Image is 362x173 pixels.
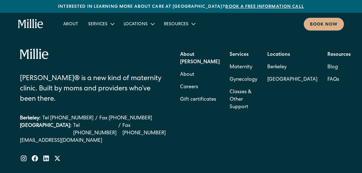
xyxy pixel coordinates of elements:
[267,52,290,57] strong: Locations
[42,115,93,122] a: Tel [PHONE_NUMBER]
[230,86,257,113] a: Classes & Other Support
[58,19,83,29] a: About
[122,122,166,137] a: Fax [PHONE_NUMBER]
[20,74,166,105] div: [PERSON_NAME]® is a new kind of maternity clinic. Built by moms and providers who’ve been there.
[119,19,159,29] div: Locations
[327,74,339,86] a: FAQs
[20,122,71,137] div: [GEOGRAPHIC_DATA]:
[230,52,249,57] strong: Services
[230,74,257,86] a: Gynecology
[327,52,351,57] strong: Resources
[99,115,152,122] a: Fax [PHONE_NUMBER]
[18,19,43,29] a: home
[83,19,119,29] div: Services
[304,18,344,31] a: Book now
[267,61,317,74] a: Berkeley
[88,21,107,28] div: Services
[230,61,252,74] a: Maternity
[327,61,338,74] a: Blog
[180,94,216,106] a: Gift certificates
[225,5,304,9] a: Book a free information call
[180,69,194,81] a: About
[95,115,98,122] div: /
[124,21,148,28] div: Locations
[20,137,166,145] a: [EMAIL_ADDRESS][DOMAIN_NAME]
[20,115,40,122] div: Berkeley:
[73,122,117,137] a: Tel [PHONE_NUMBER]
[310,22,338,28] div: Book now
[267,74,317,86] a: [GEOGRAPHIC_DATA]
[164,21,188,28] div: Resources
[159,19,200,29] div: Resources
[180,52,220,65] strong: About [PERSON_NAME]
[180,81,198,94] a: Careers
[118,122,121,137] div: /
